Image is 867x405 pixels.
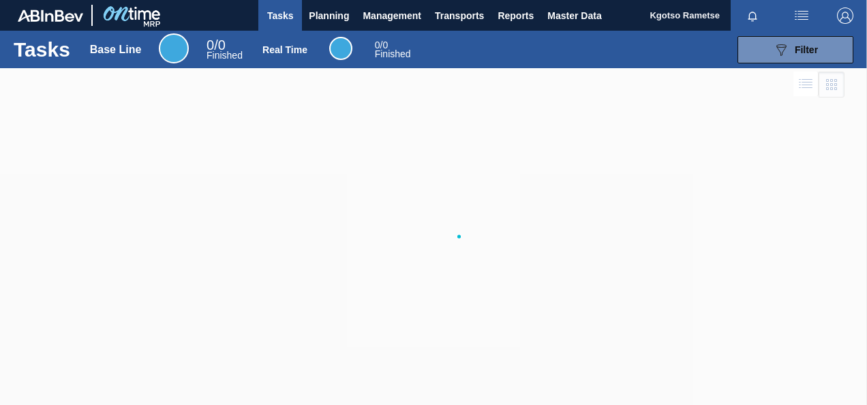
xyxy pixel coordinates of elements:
div: Base Line [159,33,189,63]
span: 0 [375,40,380,50]
button: Notifications [731,6,774,25]
h1: Tasks [14,42,70,57]
div: Real Time [329,37,352,60]
button: Filter [737,36,853,63]
span: / 0 [375,40,388,50]
img: Logout [837,7,853,24]
span: Planning [309,7,349,24]
div: Base Line [90,44,142,56]
span: Finished [207,50,243,61]
img: TNhmsLtSVTkK8tSr43FrP2fwEKptu5GPRR3wAAAABJRU5ErkJggg== [18,10,83,22]
span: Finished [375,48,411,59]
span: Master Data [547,7,601,24]
span: Management [363,7,421,24]
div: Real Time [375,41,411,59]
div: Real Time [262,44,307,55]
span: 0 [207,37,214,52]
span: / 0 [207,37,226,52]
span: Reports [498,7,534,24]
span: Filter [795,44,818,55]
span: Tasks [265,7,295,24]
span: Transports [435,7,484,24]
div: Base Line [207,40,243,60]
img: userActions [793,7,810,24]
